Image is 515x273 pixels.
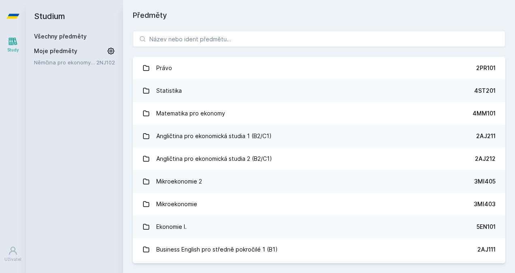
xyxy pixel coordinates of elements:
[156,196,197,212] div: Mikroekonomie
[475,155,496,163] div: 2AJ212
[474,200,496,208] div: 3MI403
[133,102,505,125] a: Matematika pro ekonomy 4MM101
[133,125,505,147] a: Angličtina pro ekonomická studia 1 (B2/C1) 2AJ211
[156,83,182,99] div: Statistika
[156,105,225,122] div: Matematika pro ekonomy
[156,173,202,190] div: Mikroekonomie 2
[474,87,496,95] div: 4ST201
[4,256,21,262] div: Uživatel
[34,47,77,55] span: Moje předměty
[133,238,505,261] a: Business English pro středně pokročilé 1 (B1) 2AJ111
[156,241,278,258] div: Business English pro středně pokročilé 1 (B1)
[2,242,24,267] a: Uživatel
[133,31,505,47] input: Název nebo ident předmětu…
[476,64,496,72] div: 2PR101
[133,170,505,193] a: Mikroekonomie 2 3MI405
[7,47,19,53] div: Study
[472,109,496,117] div: 4MM101
[96,59,115,66] a: 2NJ102
[476,132,496,140] div: 2AJ211
[133,10,505,21] h1: Předměty
[133,57,505,79] a: Právo 2PR101
[2,32,24,57] a: Study
[477,223,496,231] div: 5EN101
[477,245,496,254] div: 2AJ111
[133,147,505,170] a: Angličtina pro ekonomická studia 2 (B2/C1) 2AJ212
[156,219,187,235] div: Ekonomie I.
[156,60,172,76] div: Právo
[34,33,87,40] a: Všechny předměty
[474,177,496,186] div: 3MI405
[34,58,96,66] a: Němčina pro ekonomy - základní úroveň 2 (A1/A2)
[133,215,505,238] a: Ekonomie I. 5EN101
[133,193,505,215] a: Mikroekonomie 3MI403
[156,151,272,167] div: Angličtina pro ekonomická studia 2 (B2/C1)
[156,128,272,144] div: Angličtina pro ekonomická studia 1 (B2/C1)
[133,79,505,102] a: Statistika 4ST201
